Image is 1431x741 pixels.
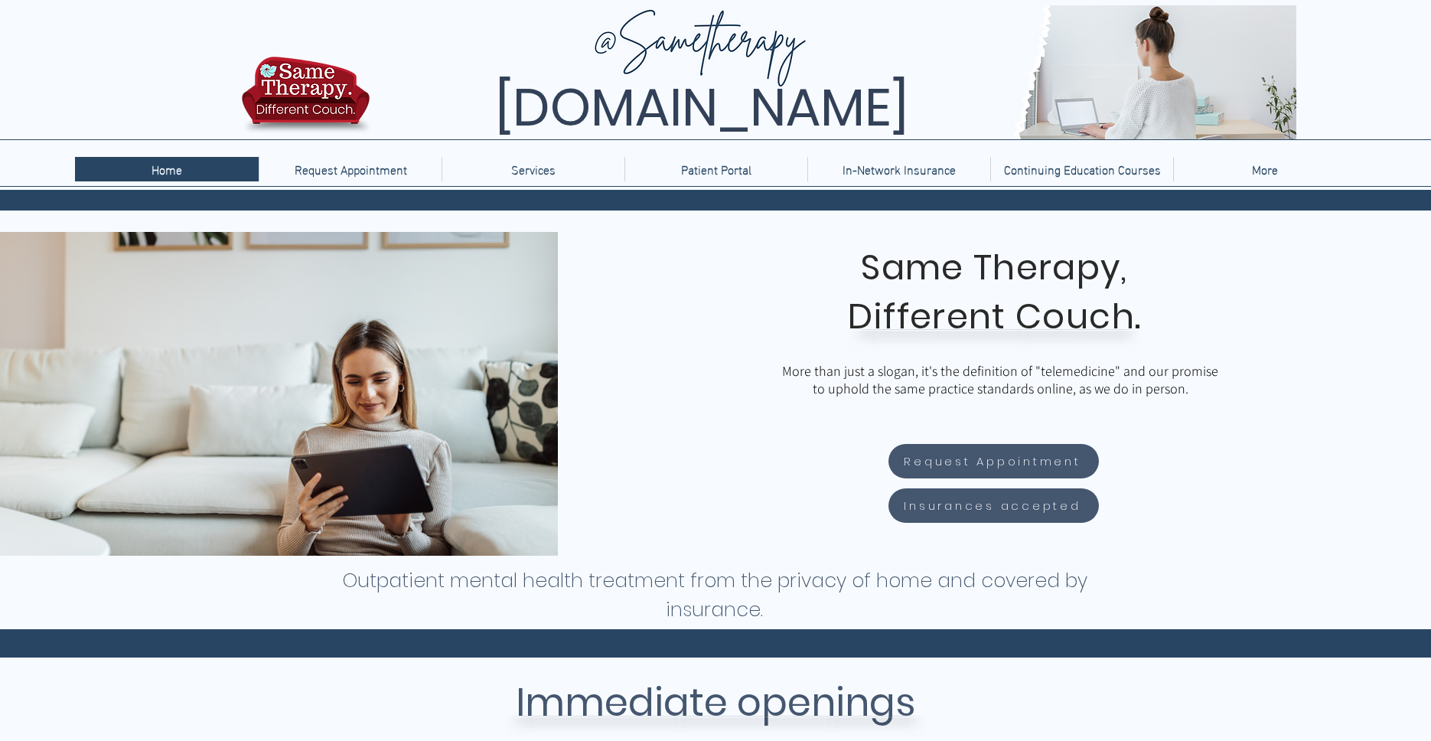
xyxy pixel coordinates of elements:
p: Patient Portal [673,157,759,181]
span: Request Appointment [904,452,1081,470]
h2: Immediate openings [341,674,1090,732]
a: In-Network Insurance [807,157,990,181]
p: Services [504,157,563,181]
p: Continuing Education Courses [996,157,1169,181]
span: [DOMAIN_NAME] [495,71,908,144]
a: Request Appointment [888,444,1099,478]
p: More than just a slogan, it's the definition of "telemedicine" and our promise to uphold the same... [778,362,1222,397]
a: Continuing Education Courses [990,157,1173,181]
span: Different Couch. [848,292,1142,341]
span: Same Therapy, [861,243,1128,292]
p: More [1244,157,1286,181]
img: Same Therapy, Different Couch. TelebehavioralHealth.US [373,5,1296,139]
a: Home [75,157,259,181]
img: TBH.US [237,54,374,145]
p: Request Appointment [287,157,415,181]
p: In-Network Insurance [835,157,963,181]
nav: Site [75,157,1356,181]
a: Patient Portal [624,157,807,181]
a: Request Appointment [259,157,442,181]
span: Insurances accepted [904,497,1081,514]
a: Insurances accepted [888,488,1099,523]
p: Home [144,157,190,181]
h1: Outpatient mental health treatment from the privacy of home and covered by insurance. [341,566,1088,625]
div: Services [442,157,624,181]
